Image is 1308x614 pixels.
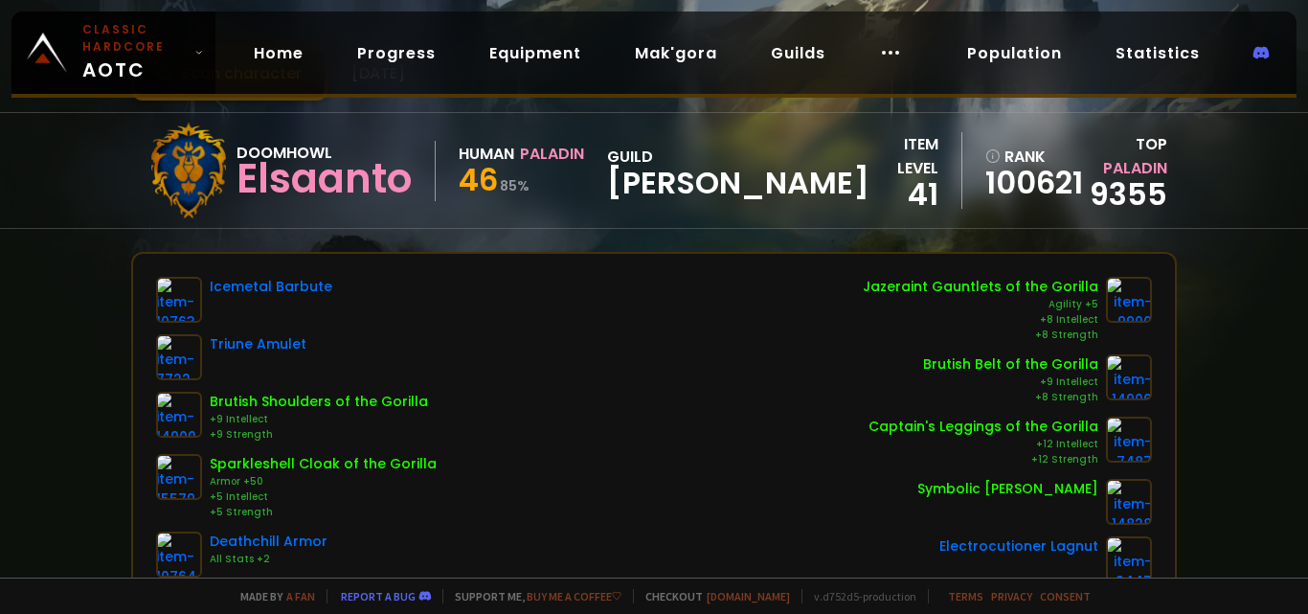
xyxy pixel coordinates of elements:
div: Symbolic [PERSON_NAME] [917,479,1098,499]
img: item-10764 [156,532,202,578]
div: Jazeraint Gauntlets of the Gorilla [863,277,1098,297]
img: item-15579 [156,454,202,500]
div: rank [985,145,1071,169]
div: Elsaanto [237,165,412,193]
div: Paladin [520,142,584,166]
div: Brutish Shoulders of the Gorilla [210,392,428,412]
a: Population [952,34,1077,73]
div: All Stats +2 [210,552,327,567]
div: Top [1081,132,1167,180]
img: item-7722 [156,334,202,380]
span: Paladin [1103,157,1167,179]
img: item-10763 [156,277,202,323]
img: item-7487 [1106,417,1152,463]
div: Armor +50 [210,474,437,489]
span: Checkout [633,589,790,603]
a: Terms [948,589,983,603]
small: 85 % [500,176,530,195]
div: +8 Intellect [863,312,1098,328]
a: Consent [1040,589,1091,603]
a: Privacy [991,589,1032,603]
a: Guilds [755,34,841,73]
div: Triune Amulet [210,334,306,354]
div: +8 Strength [923,390,1098,405]
a: [DOMAIN_NAME] [707,589,790,603]
span: [PERSON_NAME] [607,169,869,197]
a: 100621 [985,169,1071,197]
img: item-14909 [156,392,202,438]
div: Agility +5 [863,297,1098,312]
div: Deathchill Armor [210,532,327,552]
small: Classic Hardcore [82,21,187,56]
span: AOTC [82,21,187,84]
div: +5 Strength [210,505,437,520]
div: +12 Intellect [868,437,1098,452]
a: Buy me a coffee [527,589,621,603]
div: +9 Intellect [210,412,428,427]
a: Equipment [474,34,597,73]
span: v. d752d5 - production [801,589,916,603]
div: 41 [869,180,938,209]
a: Classic HardcoreAOTC [11,11,215,94]
div: Human [459,142,514,166]
span: 46 [459,158,498,201]
img: item-9447 [1106,536,1152,582]
div: +9 Strength [210,427,428,443]
a: a fan [286,589,315,603]
img: item-14828 [1106,479,1152,525]
div: Brutish Belt of the Gorilla [923,354,1098,375]
div: Sparkleshell Cloak of the Gorilla [210,454,437,474]
div: +8 Strength [863,328,1098,343]
a: Home [238,34,319,73]
img: item-14906 [1106,354,1152,400]
a: Mak'gora [620,34,733,73]
span: Support me, [442,589,621,603]
a: Statistics [1100,34,1215,73]
div: +12 Strength [868,452,1098,467]
a: Progress [342,34,451,73]
span: Made by [229,589,315,603]
div: Doomhowl [237,141,412,165]
div: item level [869,132,938,180]
div: +9 Intellect [923,375,1098,390]
div: Icemetal Barbute [210,277,332,297]
a: Report a bug [341,589,416,603]
img: item-9900 [1106,277,1152,323]
a: 9355 [1090,172,1167,216]
div: Captain's Leggings of the Gorilla [868,417,1098,437]
div: guild [607,145,869,197]
div: +5 Intellect [210,489,437,505]
div: Electrocutioner Lagnut [939,536,1098,557]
